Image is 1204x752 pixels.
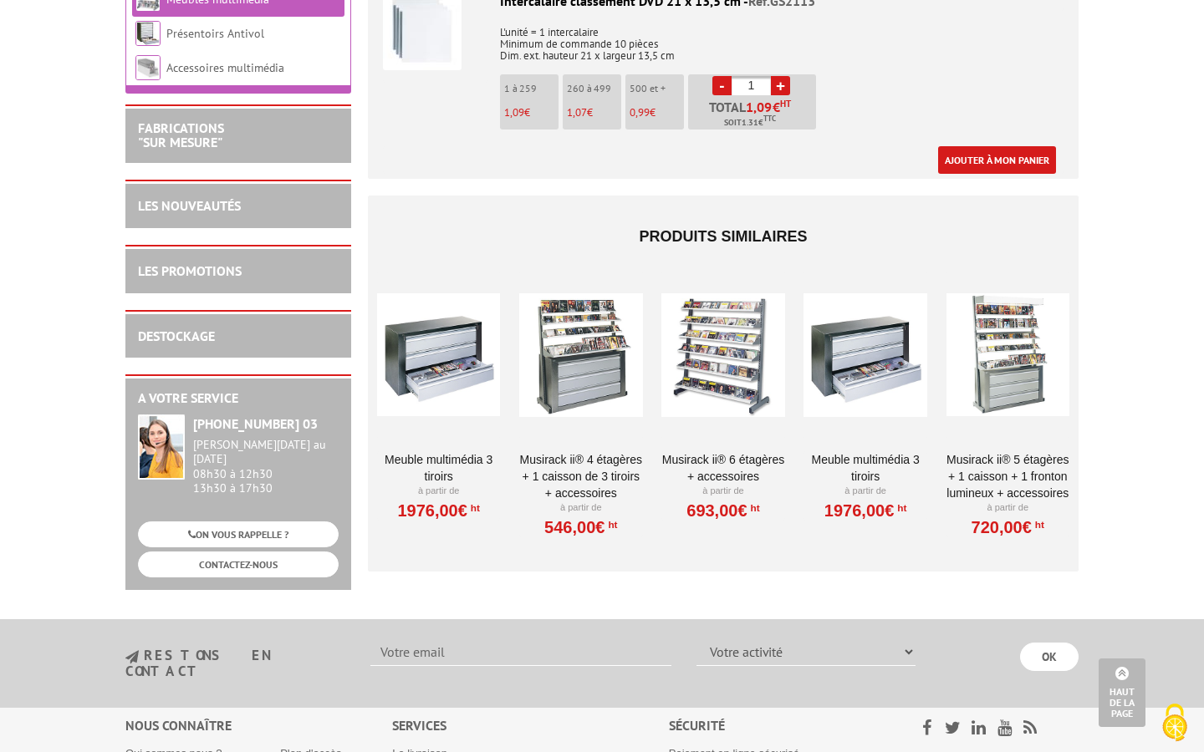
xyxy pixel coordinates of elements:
div: 08h30 à 12h30 13h30 à 17h30 [193,438,339,495]
p: 500 et + [630,83,684,94]
p: Total [692,100,816,130]
a: Haut de la page [1099,658,1145,727]
img: newsletter.jpg [125,650,139,664]
sup: HT [780,98,791,109]
img: Accessoires multimédia [135,55,161,80]
a: + [771,76,790,95]
a: Accessoires multimédia [166,60,284,75]
a: 720,00€HT [972,522,1044,532]
a: ON VOUS RAPPELLE ? [138,521,339,547]
p: 1 à 259 [504,83,559,94]
a: CONTACTEZ-NOUS [138,551,339,577]
p: € [504,107,559,119]
h3: restons en contact [125,648,345,678]
p: L'unité = 1 intercalaire Minimum de commande 10 pièces Dim. ext. hauteur 21 x largeur 13,5 cm [383,15,1064,62]
input: OK [1020,643,1079,671]
span: € [746,100,791,114]
a: Ajouter à mon panier [938,146,1056,174]
input: Votre email [370,638,671,666]
p: À partir de [377,485,500,498]
p: € [630,107,684,119]
a: Meuble multimédia 3 tiroirs [804,451,926,485]
a: LES NOUVEAUTÉS [138,197,241,214]
a: Présentoirs Antivol [166,26,264,41]
div: [PERSON_NAME][DATE] au [DATE] [193,438,339,466]
sup: HT [1032,519,1044,531]
a: Musirack II® 4 étagères + 1 caisson de 3 tiroirs + accessoires [519,451,642,501]
h2: A votre service [138,391,339,406]
a: 546,00€HT [544,522,617,532]
span: 0,99 [630,105,650,119]
sup: HT [467,502,480,514]
p: À partir de [519,501,642,515]
a: 693,00€HT [686,506,759,516]
a: LES PROMOTIONS [138,262,242,279]
sup: HT [747,502,760,514]
span: 1,09 [746,100,773,114]
img: widget-service.jpg [138,414,185,480]
sup: HT [894,502,906,514]
a: FABRICATIONS"Sur Mesure" [138,119,224,151]
strong: [PHONE_NUMBER] 03 [193,415,318,432]
span: 1.31 [742,116,758,130]
a: Meuble multimédia 3 tiroirs [377,451,500,485]
p: 260 à 499 [567,83,621,94]
img: Cookies (fenêtre modale) [1154,702,1196,744]
div: Nous connaître [125,716,392,735]
p: À partir de [804,485,926,498]
a: - [712,76,732,95]
p: À partir de [946,501,1069,515]
p: € [567,107,621,119]
span: Soit € [724,116,776,130]
sup: HT [605,519,617,531]
button: Cookies (fenêtre modale) [1145,695,1204,752]
sup: TTC [763,114,776,123]
p: À partir de [661,485,784,498]
a: Musirack II® 6 étagères + accessoires [661,451,784,485]
div: Services [392,716,669,735]
span: 1,07 [567,105,587,119]
span: 1,09 [504,105,524,119]
a: DESTOCKAGE [138,328,215,344]
img: Présentoirs Antivol [135,21,161,46]
a: 1976,00€HT [824,506,907,516]
a: Musirack II® 5 étagères + 1 caisson + 1 fronton lumineux + accessoires [946,451,1069,501]
span: Produits similaires [639,228,807,245]
div: Sécurité [669,716,879,735]
a: 1976,00€HT [397,506,480,516]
